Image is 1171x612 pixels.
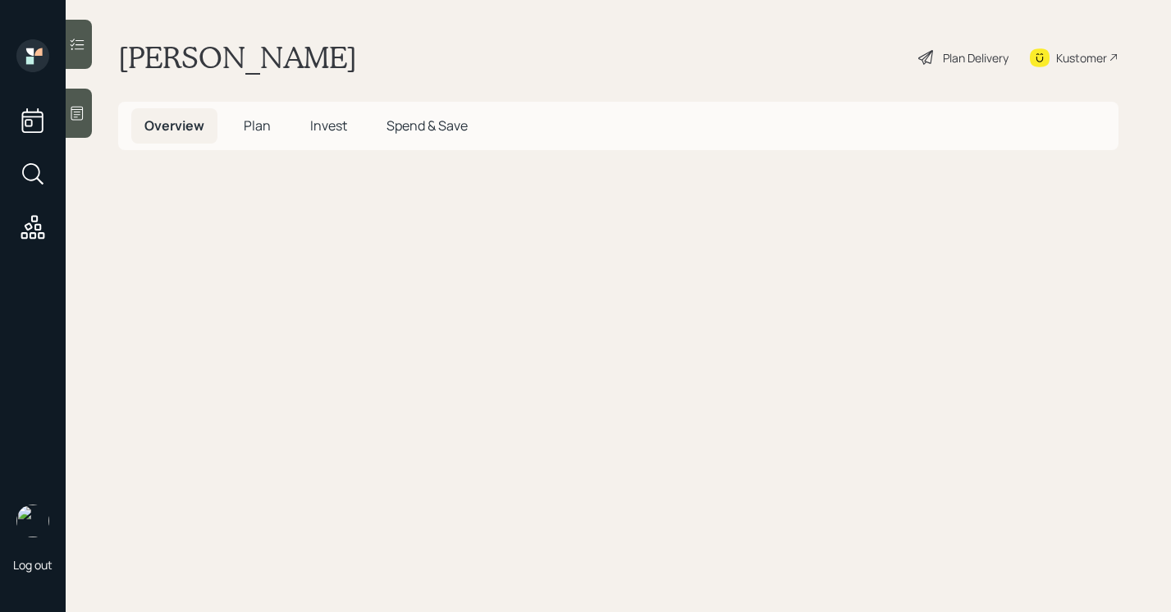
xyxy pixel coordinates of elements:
[310,116,347,135] span: Invest
[387,116,468,135] span: Spend & Save
[943,49,1009,66] div: Plan Delivery
[244,116,271,135] span: Plan
[13,557,53,573] div: Log out
[16,505,49,537] img: retirable_logo.png
[1056,49,1107,66] div: Kustomer
[144,116,204,135] span: Overview
[118,39,357,75] h1: [PERSON_NAME]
